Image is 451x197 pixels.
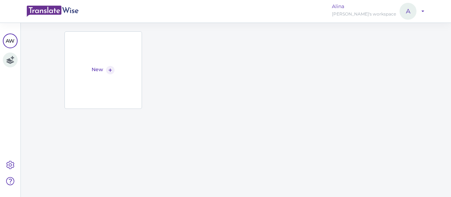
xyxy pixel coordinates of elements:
[400,3,416,20] span: A
[106,66,115,74] div: +
[27,6,79,17] img: main-logo.d08478e9.svg
[64,31,142,109] a: New+
[332,11,396,17] span: [PERSON_NAME]'s workspace
[332,3,424,20] a: Alina[PERSON_NAME]'s workspaceA
[332,3,396,10] p: Alina
[92,66,103,74] div: New
[3,33,18,48] a: AW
